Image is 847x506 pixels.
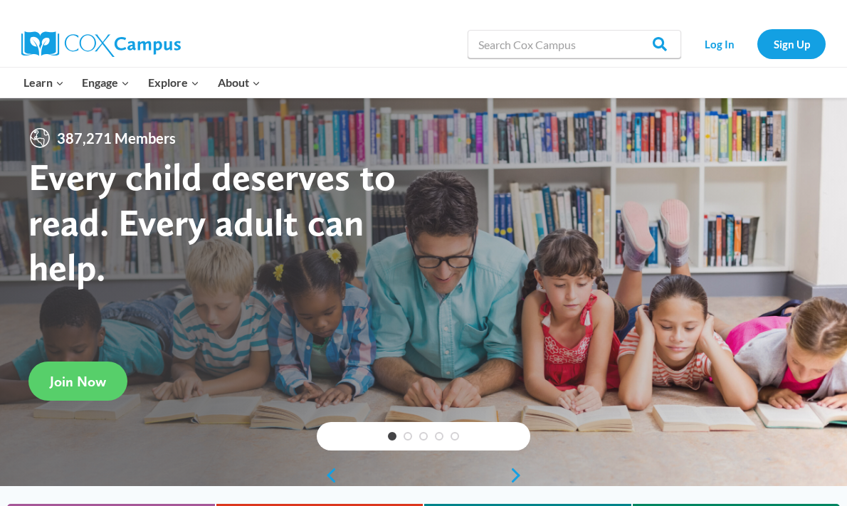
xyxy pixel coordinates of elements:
[317,467,338,484] a: previous
[148,73,199,92] span: Explore
[757,29,826,58] a: Sign Up
[435,432,443,441] a: 4
[23,73,64,92] span: Learn
[688,29,826,58] nav: Secondary Navigation
[21,31,181,57] img: Cox Campus
[50,373,106,390] span: Join Now
[451,432,459,441] a: 5
[28,362,127,401] a: Join Now
[218,73,261,92] span: About
[14,68,269,97] nav: Primary Navigation
[509,467,530,484] a: next
[468,30,681,58] input: Search Cox Campus
[51,127,181,149] span: 387,271 Members
[419,432,428,441] a: 3
[82,73,130,92] span: Engage
[28,154,396,290] strong: Every child deserves to read. Every adult can help.
[688,29,750,58] a: Log In
[404,432,412,441] a: 2
[388,432,396,441] a: 1
[317,461,530,490] div: content slider buttons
